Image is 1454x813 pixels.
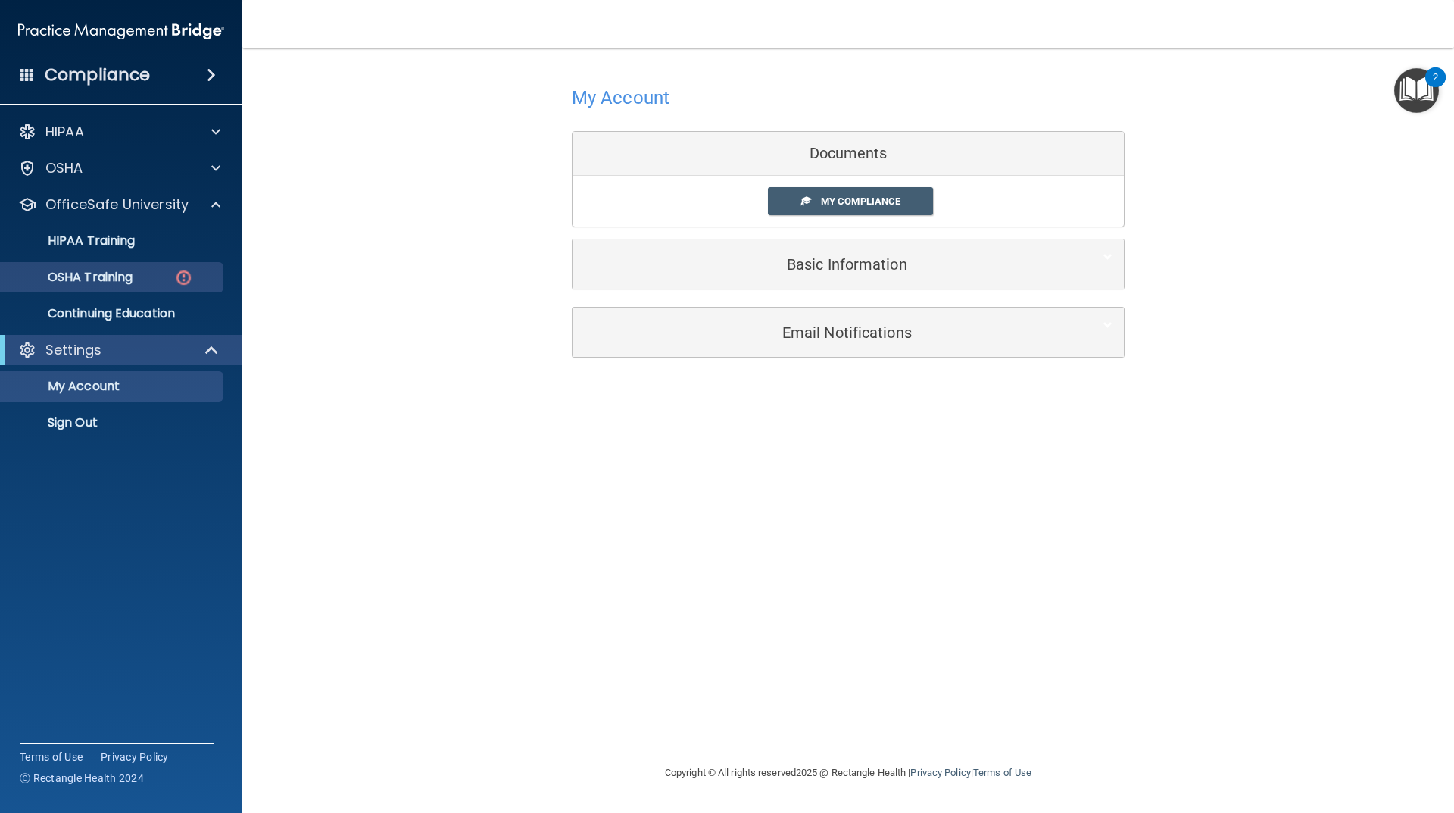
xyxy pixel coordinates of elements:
span: My Compliance [821,195,900,207]
a: Basic Information [584,247,1112,281]
p: Continuing Education [10,306,217,321]
iframe: Drift Widget Chat Controller [1192,705,1436,766]
h5: Basic Information [584,256,1066,273]
p: My Account [10,379,217,394]
p: Settings [45,341,101,359]
a: Terms of Use [20,749,83,765]
a: Settings [18,341,220,359]
a: Terms of Use [973,767,1031,778]
h4: Compliance [45,64,150,86]
div: Documents [573,132,1124,176]
a: Privacy Policy [101,749,169,765]
a: HIPAA [18,123,220,141]
a: Privacy Policy [910,767,970,778]
h5: Email Notifications [584,324,1066,341]
a: OSHA [18,159,220,177]
p: Sign Out [10,415,217,430]
img: danger-circle.6113f641.png [174,268,193,287]
p: OSHA Training [10,270,133,285]
p: OfficeSafe University [45,195,189,214]
span: Ⓒ Rectangle Health 2024 [20,771,144,786]
p: HIPAA [45,123,84,141]
a: OfficeSafe University [18,195,220,214]
p: OSHA [45,159,83,177]
a: Email Notifications [584,315,1112,349]
div: Copyright © All rights reserved 2025 @ Rectangle Health | | [572,749,1125,797]
p: HIPAA Training [10,233,135,249]
img: PMB logo [18,16,224,46]
h4: My Account [572,88,669,108]
button: Open Resource Center, 2 new notifications [1394,68,1439,113]
div: 2 [1433,77,1438,97]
